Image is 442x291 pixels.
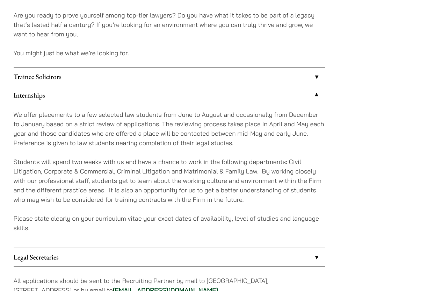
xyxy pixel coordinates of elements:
[14,104,325,248] div: Internships
[14,68,325,86] a: Trainee Solicitors
[14,86,325,104] a: Internships
[14,157,325,204] p: Students will spend two weeks with us and have a chance to work in the following departments: Civ...
[14,110,325,148] p: We offer placements to a few selected law students from June to August and occasionally from Dece...
[14,48,325,58] p: You might just be what we’re looking for.
[14,248,325,266] a: Legal Secretaries
[14,214,325,233] p: Please state clearly on your curriculum vitae your exact dates of availability, level of studies ...
[14,10,325,39] p: Are you ready to prove yourself among top-tier lawyers? Do you have what it takes to be part of a...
